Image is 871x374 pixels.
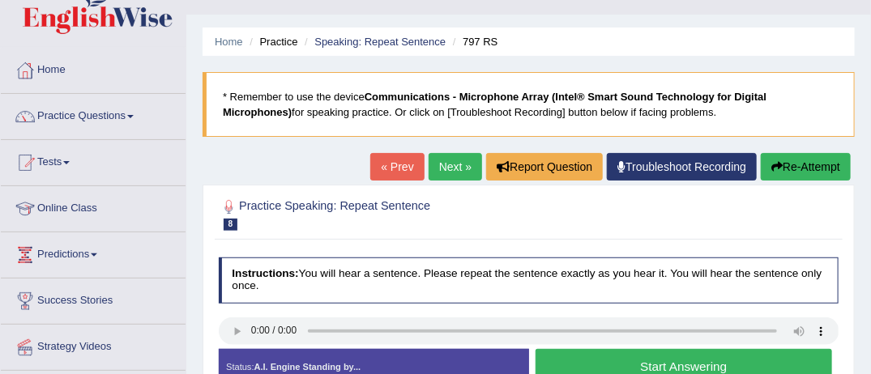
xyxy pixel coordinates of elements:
span: 8 [224,219,238,231]
a: Troubleshoot Recording [607,153,757,181]
button: Report Question [486,153,603,181]
h4: You will hear a sentence. Please repeat the sentence exactly as you hear it. You will hear the se... [219,257,839,304]
a: Speaking: Repeat Sentence [314,36,446,48]
a: Success Stories [1,278,186,319]
li: Practice [246,34,297,49]
a: Practice Questions [1,94,186,134]
blockquote: * Remember to use the device for speaking practice. Or click on [Troubleshoot Recording] button b... [203,72,855,137]
a: Tests [1,140,186,181]
a: Home [215,36,243,48]
li: 797 RS [449,34,498,49]
a: Strategy Videos [1,325,186,365]
b: Instructions: [232,267,298,279]
h2: Practice Speaking: Repeat Sentence [219,197,604,231]
button: Re-Attempt [761,153,851,181]
b: Communications - Microphone Array (Intel® Smart Sound Technology for Digital Microphones) [223,91,766,118]
a: Predictions [1,232,186,273]
a: Online Class [1,186,186,227]
strong: A.I. Engine Standing by... [254,362,361,372]
a: Next » [429,153,482,181]
a: « Prev [370,153,424,181]
a: Home [1,48,186,88]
